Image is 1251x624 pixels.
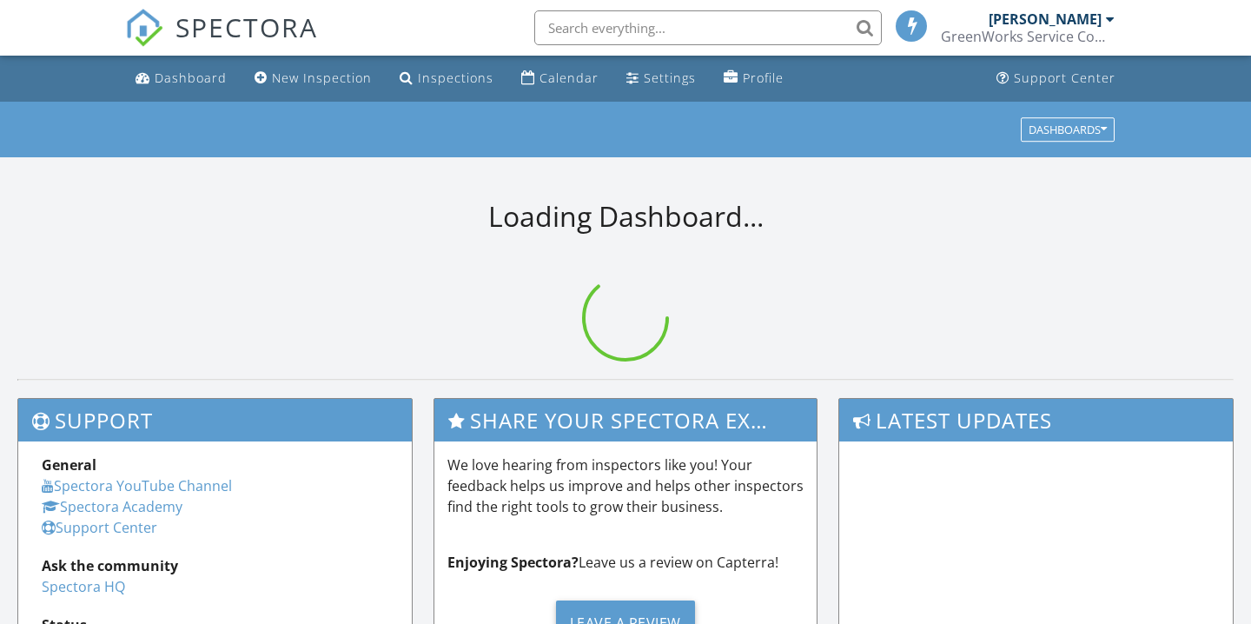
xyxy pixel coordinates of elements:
[1029,123,1107,136] div: Dashboards
[941,28,1115,45] div: GreenWorks Service Company
[990,63,1122,95] a: Support Center
[447,553,579,572] strong: Enjoying Spectora?
[743,70,784,86] div: Profile
[1021,117,1115,142] button: Dashboards
[125,23,318,60] a: SPECTORA
[125,9,163,47] img: The Best Home Inspection Software - Spectora
[42,497,182,516] a: Spectora Academy
[418,70,493,86] div: Inspections
[644,70,696,86] div: Settings
[1014,70,1115,86] div: Support Center
[272,70,372,86] div: New Inspection
[175,9,318,45] span: SPECTORA
[839,399,1233,441] h3: Latest Updates
[434,399,817,441] h3: Share Your Spectora Experience
[42,555,388,576] div: Ask the community
[42,518,157,537] a: Support Center
[447,552,804,573] p: Leave us a review on Capterra!
[155,70,227,86] div: Dashboard
[42,455,96,475] strong: General
[129,63,234,95] a: Dashboard
[514,63,606,95] a: Calendar
[534,10,882,45] input: Search everything...
[248,63,379,95] a: New Inspection
[18,399,412,441] h3: Support
[42,476,232,495] a: Spectora YouTube Channel
[717,63,791,95] a: Profile
[447,455,804,517] p: We love hearing from inspectors like you! Your feedback helps us improve and helps other inspecto...
[989,10,1102,28] div: [PERSON_NAME]
[393,63,500,95] a: Inspections
[42,577,125,596] a: Spectora HQ
[539,70,599,86] div: Calendar
[619,63,703,95] a: Settings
